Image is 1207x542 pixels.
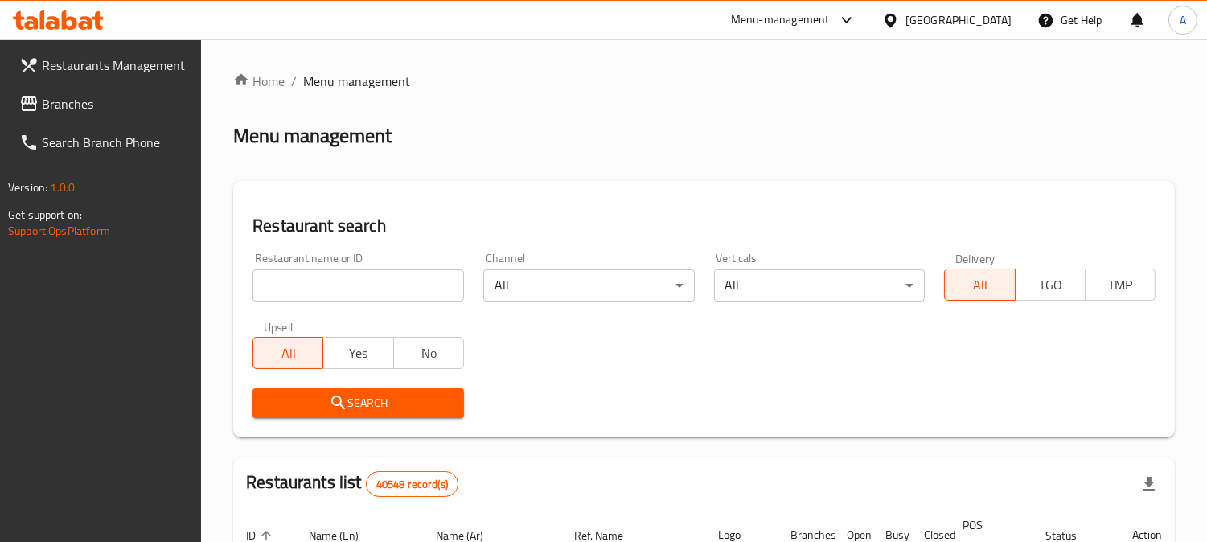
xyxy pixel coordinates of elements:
button: TGO [1015,269,1086,301]
span: Yes [330,342,387,365]
h2: Menu management [233,123,392,149]
span: TMP [1092,273,1149,297]
nav: breadcrumb [233,72,1175,91]
div: Menu-management [731,10,830,30]
span: All [951,273,1008,297]
h2: Restaurants list [246,470,458,497]
a: Home [233,72,285,91]
span: Version: [8,177,47,198]
input: Search for restaurant name or ID.. [252,269,464,302]
span: All [260,342,317,365]
button: TMP [1085,269,1156,301]
div: All [714,269,926,302]
div: All [483,269,695,302]
div: [GEOGRAPHIC_DATA] [905,11,1012,29]
a: Support.OpsPlatform [8,220,110,241]
a: Restaurants Management [6,46,202,84]
span: 1.0.0 [50,177,75,198]
h2: Restaurant search [252,214,1156,238]
span: No [400,342,458,365]
a: Branches [6,84,202,123]
button: All [944,269,1015,301]
span: Get support on: [8,204,82,225]
label: Upsell [264,321,294,332]
span: Search Branch Phone [42,133,189,152]
div: Export file [1130,465,1168,503]
span: Search [265,393,451,413]
span: Menu management [303,72,410,91]
button: Search [252,388,464,418]
span: 40548 record(s) [367,477,458,492]
button: All [252,337,323,369]
span: A [1180,11,1186,29]
span: TGO [1022,273,1079,297]
span: Branches [42,94,189,113]
button: No [393,337,464,369]
button: Yes [322,337,393,369]
li: / [291,72,297,91]
span: Restaurants Management [42,55,189,75]
div: Total records count [366,471,458,497]
label: Delivery [955,253,996,264]
a: Search Branch Phone [6,123,202,162]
